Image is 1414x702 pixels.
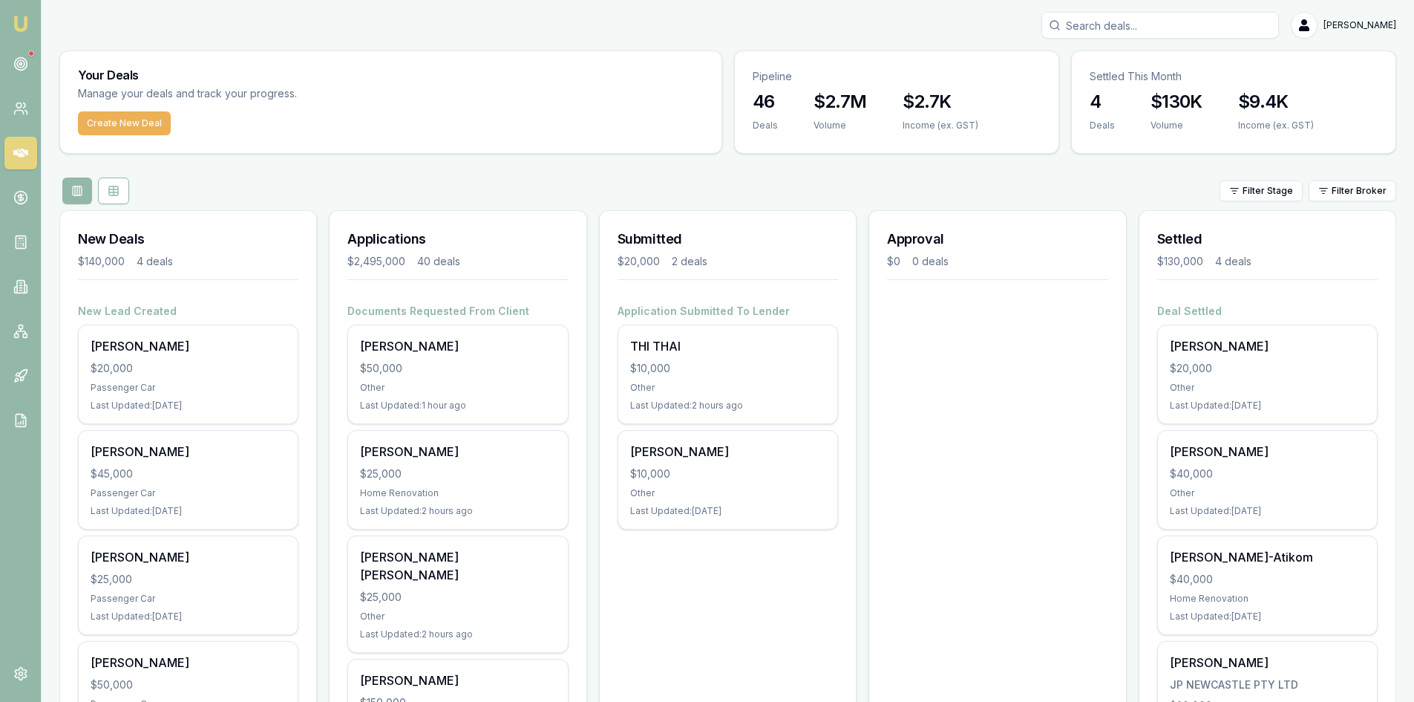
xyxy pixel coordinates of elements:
div: [PERSON_NAME] [360,443,555,461]
div: Last Updated: 2 hours ago [630,400,825,412]
span: Filter Stage [1243,185,1293,197]
div: Other [360,611,555,623]
div: [PERSON_NAME]-Atikom [1170,548,1365,566]
h4: Application Submitted To Lender [618,304,838,319]
div: Passenger Car [91,382,286,394]
div: Passenger Car [91,487,286,499]
div: [PERSON_NAME] [360,337,555,355]
div: $40,000 [1170,572,1365,587]
div: Last Updated: [DATE] [1170,400,1365,412]
div: Home Renovation [1170,593,1365,605]
h3: $2.7K [903,90,978,114]
div: $10,000 [630,361,825,376]
div: Other [630,382,825,394]
div: $50,000 [360,361,555,376]
button: Filter Broker [1309,181,1396,201]
div: [PERSON_NAME] [1170,443,1365,461]
input: Search deals [1041,12,1279,39]
div: $2,495,000 [347,254,405,269]
div: 0 deals [912,254,949,269]
div: Last Updated: 1 hour ago [360,400,555,412]
div: 4 deals [137,254,173,269]
button: Filter Stage [1220,181,1303,201]
div: THI THAI [630,337,825,355]
div: Volume [814,120,867,131]
div: [PERSON_NAME] [PERSON_NAME] [360,548,555,584]
div: $40,000 [1170,467,1365,481]
div: Last Updated: 2 hours ago [360,628,555,640]
div: $130,000 [1157,254,1203,269]
h3: Settled [1157,229,1378,250]
div: $20,000 [618,254,660,269]
div: 4 deals [1215,254,1251,269]
div: [PERSON_NAME] [91,654,286,672]
div: 40 deals [417,254,460,269]
div: JP NEWCASTLE PTY LTD [1170,677,1365,692]
span: Filter Broker [1332,185,1387,197]
div: [PERSON_NAME] [1170,337,1365,355]
div: Last Updated: [DATE] [91,505,286,517]
div: $25,000 [360,590,555,605]
div: Last Updated: 2 hours ago [360,505,555,517]
h3: $2.7M [814,90,867,114]
div: [PERSON_NAME] [630,443,825,461]
div: [PERSON_NAME] [91,337,286,355]
div: Deals [753,120,778,131]
div: Other [360,382,555,394]
div: $45,000 [91,467,286,481]
h3: 4 [1090,90,1115,114]
div: Volume [1150,120,1202,131]
div: $50,000 [91,677,286,692]
div: Last Updated: [DATE] [91,611,286,623]
span: [PERSON_NAME] [1323,19,1396,31]
div: $10,000 [630,467,825,481]
p: Pipeline [753,69,1041,84]
div: Other [1170,382,1365,394]
img: emu-icon-u.png [12,15,30,33]
div: 2 deals [672,254,707,269]
div: $25,000 [91,572,286,587]
div: [PERSON_NAME] [91,548,286,566]
h3: $9.4K [1238,90,1314,114]
div: Income (ex. GST) [903,120,978,131]
div: Last Updated: [DATE] [1170,505,1365,517]
div: [PERSON_NAME] [1170,654,1365,672]
div: Income (ex. GST) [1238,120,1314,131]
div: Other [1170,487,1365,499]
h3: $130K [1150,90,1202,114]
div: Last Updated: [DATE] [1170,611,1365,623]
p: Settled This Month [1090,69,1378,84]
div: Last Updated: [DATE] [630,505,825,517]
h3: Submitted [618,229,838,250]
h4: Documents Requested From Client [347,304,568,319]
h4: Deal Settled [1157,304,1378,319]
div: Other [630,487,825,499]
div: [PERSON_NAME] [360,672,555,689]
div: [PERSON_NAME] [91,443,286,461]
h3: 46 [753,90,778,114]
div: Passenger Car [91,593,286,605]
div: $140,000 [78,254,125,269]
p: Manage your deals and track your progress. [78,85,458,103]
div: $20,000 [91,361,286,376]
h3: Applications [347,229,568,250]
h3: Your Deals [78,69,704,81]
h3: Approval [887,229,1107,250]
div: Last Updated: [DATE] [91,400,286,412]
h4: New Lead Created [78,304,298,319]
div: $25,000 [360,467,555,481]
div: Deals [1090,120,1115,131]
div: Home Renovation [360,487,555,499]
h3: New Deals [78,229,298,250]
button: Create New Deal [78,111,171,135]
div: $0 [887,254,900,269]
div: $20,000 [1170,361,1365,376]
